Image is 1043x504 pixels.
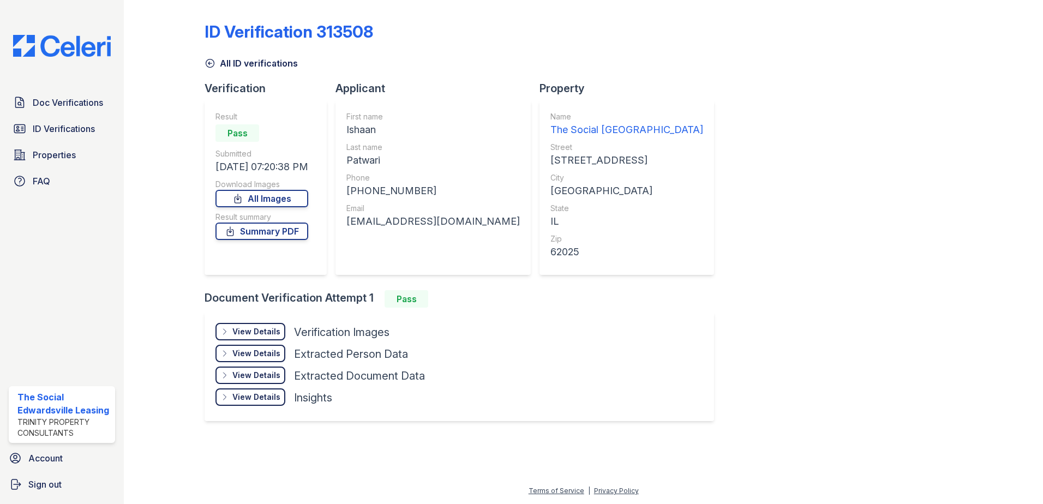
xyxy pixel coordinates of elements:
[550,111,703,122] div: Name
[346,111,520,122] div: First name
[232,326,280,337] div: View Details
[215,148,308,159] div: Submitted
[215,111,308,122] div: Result
[205,57,298,70] a: All ID verifications
[346,172,520,183] div: Phone
[9,118,115,140] a: ID Verifications
[4,447,119,469] a: Account
[33,96,103,109] span: Doc Verifications
[205,22,373,41] div: ID Verification 313508
[33,122,95,135] span: ID Verifications
[205,290,723,308] div: Document Verification Attempt 1
[594,487,639,495] a: Privacy Policy
[385,290,428,308] div: Pass
[232,348,280,359] div: View Details
[215,124,259,142] div: Pass
[232,392,280,403] div: View Details
[588,487,590,495] div: |
[550,214,703,229] div: IL
[346,142,520,153] div: Last name
[550,172,703,183] div: City
[346,122,520,137] div: Ishaan
[294,390,332,405] div: Insights
[9,170,115,192] a: FAQ
[346,183,520,199] div: [PHONE_NUMBER]
[294,325,389,340] div: Verification Images
[550,183,703,199] div: [GEOGRAPHIC_DATA]
[17,391,111,417] div: The Social Edwardsville Leasing
[4,473,119,495] a: Sign out
[205,81,335,96] div: Verification
[550,244,703,260] div: 62025
[17,417,111,439] div: Trinity Property Consultants
[9,144,115,166] a: Properties
[335,81,540,96] div: Applicant
[215,223,308,240] a: Summary PDF
[33,148,76,161] span: Properties
[550,111,703,137] a: Name The Social [GEOGRAPHIC_DATA]
[4,35,119,57] img: CE_Logo_Blue-a8612792a0a2168367f1c8372b55b34899dd931a85d93a1a3d3e32e68fde9ad4.png
[550,203,703,214] div: State
[215,190,308,207] a: All Images
[550,122,703,137] div: The Social [GEOGRAPHIC_DATA]
[294,368,425,383] div: Extracted Document Data
[529,487,584,495] a: Terms of Service
[215,212,308,223] div: Result summary
[28,452,63,465] span: Account
[346,214,520,229] div: [EMAIL_ADDRESS][DOMAIN_NAME]
[9,92,115,113] a: Doc Verifications
[33,175,50,188] span: FAQ
[346,203,520,214] div: Email
[28,478,62,491] span: Sign out
[232,370,280,381] div: View Details
[540,81,723,96] div: Property
[550,233,703,244] div: Zip
[294,346,408,362] div: Extracted Person Data
[346,153,520,168] div: Patwari
[215,159,308,175] div: [DATE] 07:20:38 PM
[550,142,703,153] div: Street
[550,153,703,168] div: [STREET_ADDRESS]
[215,179,308,190] div: Download Images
